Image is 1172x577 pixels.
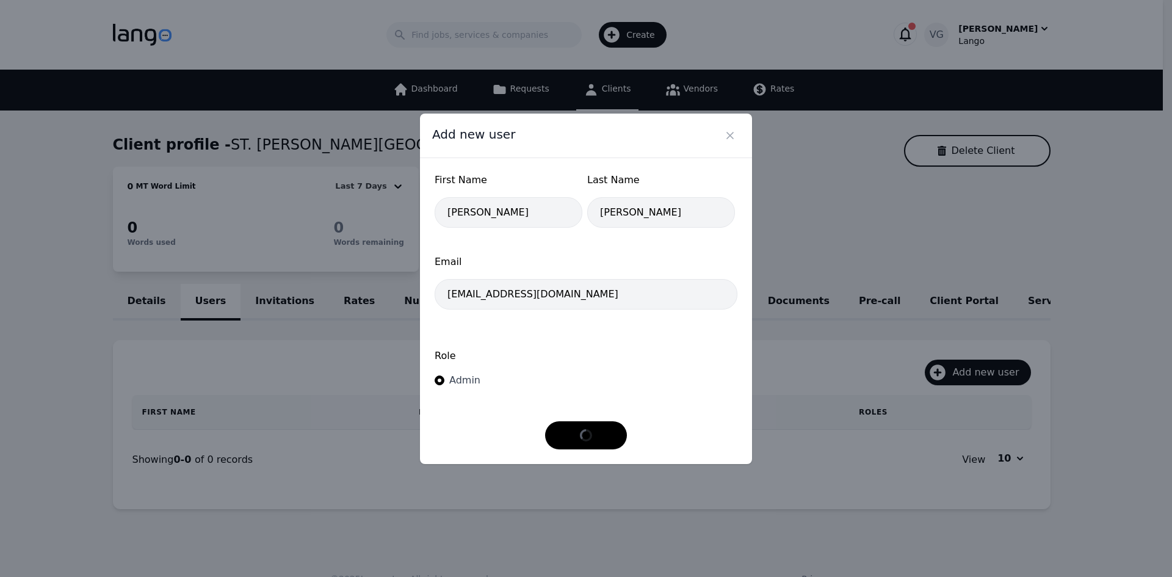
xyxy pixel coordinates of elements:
[435,255,737,269] span: Email
[587,197,735,228] input: Last Name
[720,126,740,145] button: Close
[435,197,582,228] input: First Name
[435,349,737,363] label: Role
[449,374,480,386] span: Admin
[587,173,735,187] span: Last Name
[432,126,515,143] span: Add new user
[435,173,582,187] span: First Name
[435,279,737,310] input: Email
[435,376,444,385] input: Admin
